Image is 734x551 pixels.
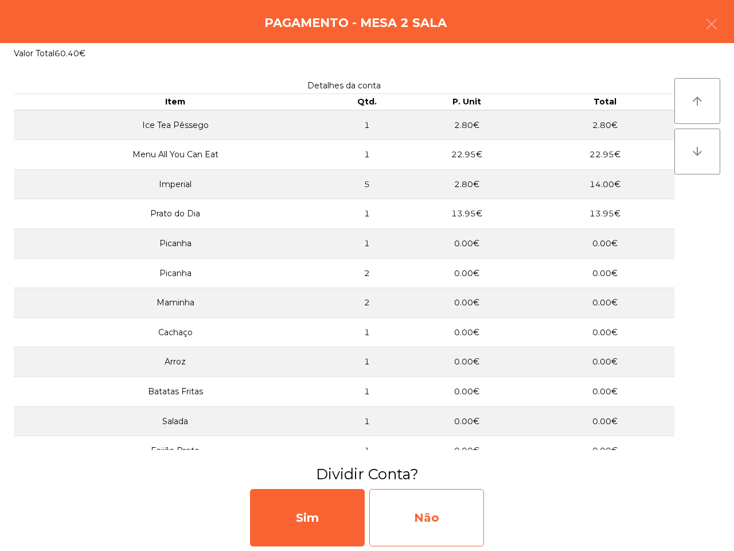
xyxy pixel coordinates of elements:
td: 0.00€ [536,377,674,406]
td: 0.00€ [397,288,536,318]
td: 2 [337,288,397,318]
span: 60.40€ [54,48,85,59]
td: 0.00€ [397,317,536,347]
td: 0.00€ [536,258,674,288]
td: 0.00€ [536,317,674,347]
td: 1 [337,436,397,466]
td: Cachaço [14,317,337,347]
th: Qtd. [337,94,397,110]
td: Salada [14,406,337,436]
td: 1 [337,229,397,259]
td: Maminha [14,288,337,318]
td: Ice Tea Pêssego [14,110,337,140]
td: 1 [337,140,397,170]
td: 0.00€ [536,406,674,436]
td: 0.00€ [536,229,674,259]
td: 0.00€ [536,347,674,377]
td: 22.95€ [397,140,536,170]
td: 1 [337,406,397,436]
th: Item [14,94,337,110]
td: 1 [337,347,397,377]
div: Sim [250,489,365,546]
button: arrow_upward [674,78,720,124]
td: 0.00€ [397,258,536,288]
i: arrow_upward [690,94,704,108]
td: 2.80€ [536,110,674,140]
td: 0.00€ [397,347,536,377]
td: 0.00€ [397,229,536,259]
td: 13.95€ [397,199,536,229]
i: arrow_downward [690,145,704,158]
td: 0.00€ [536,436,674,466]
td: 22.95€ [536,140,674,170]
td: 0.00€ [397,406,536,436]
td: Arroz [14,347,337,377]
button: arrow_downward [674,129,720,174]
td: 2 [337,258,397,288]
span: Detalhes da conta [307,80,381,91]
th: P. Unit [397,94,536,110]
td: 13.95€ [536,199,674,229]
div: Não [369,489,484,546]
td: Picanha [14,229,337,259]
td: Imperial [14,169,337,199]
td: Picanha [14,258,337,288]
td: Prato do Dia [14,199,337,229]
h3: Dividir Conta? [9,464,725,484]
td: Menu All You Can Eat [14,140,337,170]
td: 2.80€ [397,110,536,140]
td: 1 [337,199,397,229]
td: 2.80€ [397,169,536,199]
td: 5 [337,169,397,199]
span: Valor Total [14,48,54,59]
td: 0.00€ [397,436,536,466]
td: 1 [337,377,397,406]
td: 0.00€ [397,377,536,406]
td: 14.00€ [536,169,674,199]
td: Feijão Preto [14,436,337,466]
td: Batatas Fritas [14,377,337,406]
td: 0.00€ [536,288,674,318]
td: 1 [337,317,397,347]
td: 1 [337,110,397,140]
h4: Pagamento - Mesa 2 Sala [264,14,447,32]
th: Total [536,94,674,110]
